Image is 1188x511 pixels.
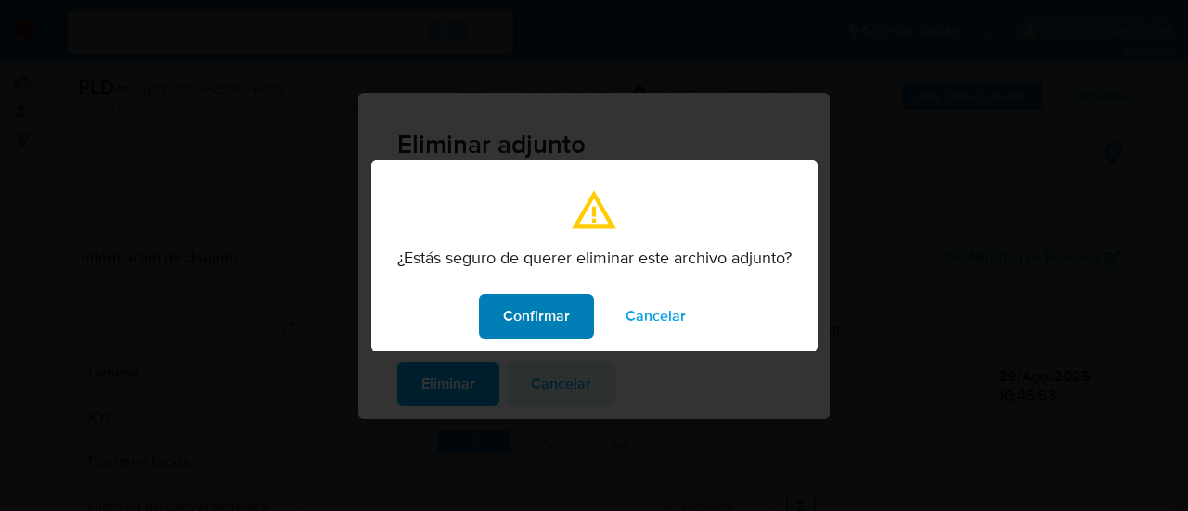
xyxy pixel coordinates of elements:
p: ¿Estás seguro de querer eliminar este archivo adjunto? [397,248,792,268]
button: modal_confirmation.cancel [601,294,710,339]
span: Cancelar [626,296,686,337]
span: Confirmar [503,296,570,337]
div: modal_confirmation.title [371,160,818,351]
button: modal_confirmation.confirm [479,294,594,339]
